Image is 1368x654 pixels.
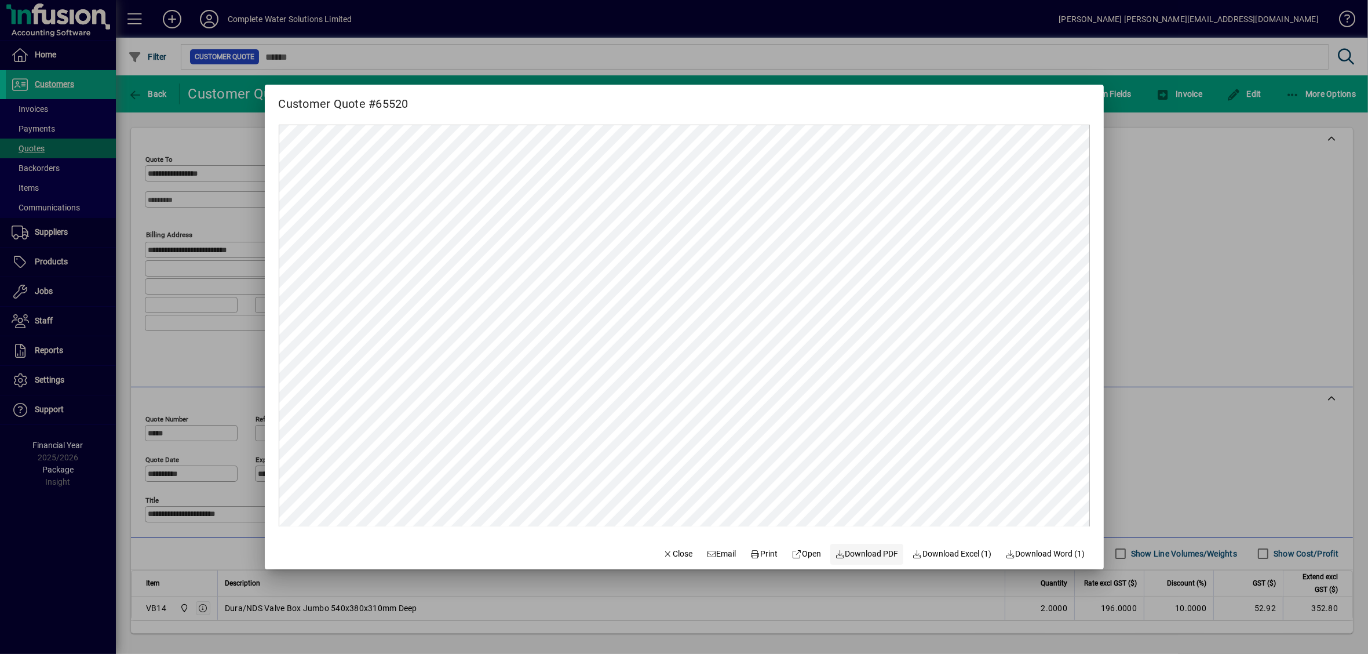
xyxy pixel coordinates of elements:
span: Close [663,548,693,560]
button: Print [746,544,783,565]
button: Download Excel (1) [908,544,997,565]
span: Email [706,548,736,560]
span: Print [750,548,778,560]
button: Download Word (1) [1001,544,1090,565]
span: Download PDF [835,548,899,560]
span: Download Excel (1) [913,548,992,560]
span: Download Word (1) [1005,548,1085,560]
a: Download PDF [830,544,903,565]
button: Email [702,544,741,565]
button: Close [658,544,698,565]
span: Open [792,548,822,560]
a: Open [787,544,826,565]
h2: Customer Quote #65520 [265,85,422,113]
